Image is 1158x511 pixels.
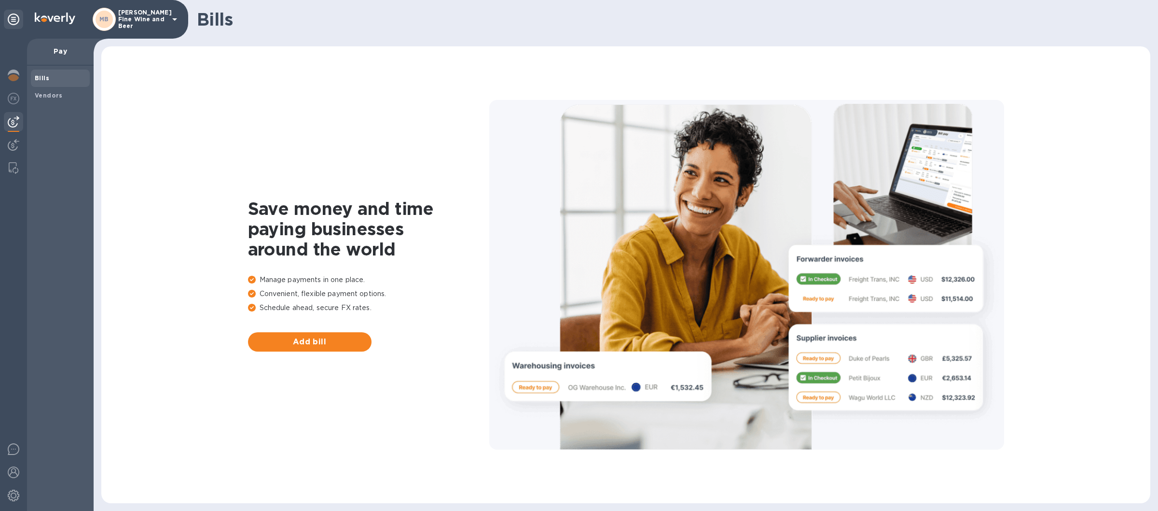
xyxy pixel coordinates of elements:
p: [PERSON_NAME] Fine Wine and Beer [118,9,166,29]
img: Logo [35,13,75,24]
p: Schedule ahead, secure FX rates. [248,303,489,313]
b: MB [99,15,109,23]
button: Add bill [248,332,372,352]
img: Foreign exchange [8,93,19,104]
p: Manage payments in one place. [248,275,489,285]
b: Vendors [35,92,63,99]
h1: Save money and time paying businesses around the world [248,199,489,259]
p: Pay [35,46,86,56]
div: Unpin categories [4,10,23,29]
span: Add bill [256,336,364,348]
h1: Bills [197,9,1143,29]
p: Convenient, flexible payment options. [248,289,489,299]
b: Bills [35,74,49,82]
